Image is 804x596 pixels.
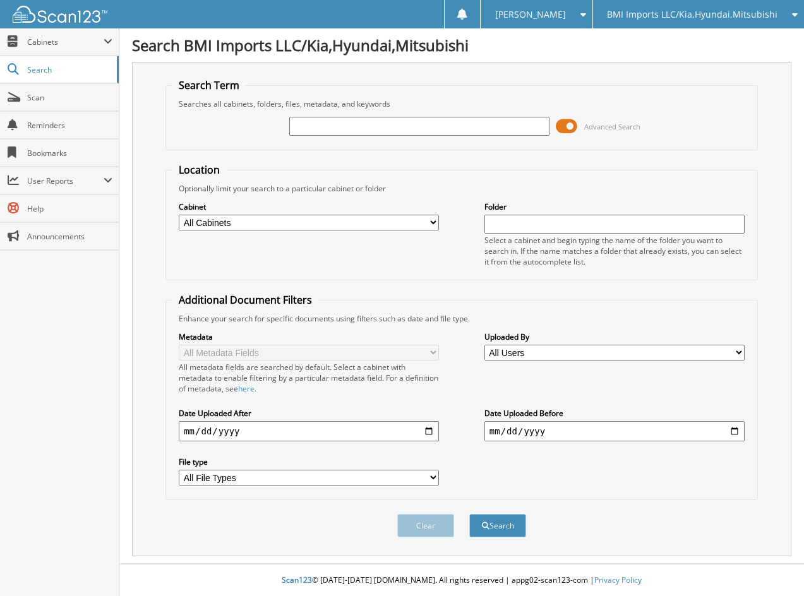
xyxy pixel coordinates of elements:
a: here [238,383,255,394]
img: scan123-logo-white.svg [13,6,107,23]
label: Date Uploaded After [179,408,439,419]
span: [PERSON_NAME] [495,11,566,18]
span: Search [27,64,111,75]
input: start [179,421,439,441]
span: User Reports [27,176,104,186]
span: Help [27,203,112,214]
h1: Search BMI Imports LLC/Kia,Hyundai,Mitsubishi [132,35,791,56]
span: Reminders [27,120,112,131]
div: Select a cabinet and begin typing the name of the folder you want to search in. If the name match... [484,235,745,267]
span: Scan [27,92,112,103]
div: Enhance your search for specific documents using filters such as date and file type. [172,313,751,324]
label: Metadata [179,331,439,342]
legend: Additional Document Filters [172,293,318,307]
button: Search [469,514,526,537]
label: Date Uploaded Before [484,408,745,419]
span: Advanced Search [584,122,640,131]
label: Folder [484,201,745,212]
button: Clear [397,514,454,537]
div: Optionally limit your search to a particular cabinet or folder [172,183,751,194]
a: Privacy Policy [594,575,642,585]
legend: Location [172,163,226,177]
span: Announcements [27,231,112,242]
span: Scan123 [282,575,312,585]
span: Cabinets [27,37,104,47]
input: end [484,421,745,441]
div: Searches all cabinets, folders, files, metadata, and keywords [172,98,751,109]
span: BMI Imports LLC/Kia,Hyundai,Mitsubishi [607,11,777,18]
span: Bookmarks [27,148,112,158]
label: Uploaded By [484,331,745,342]
legend: Search Term [172,78,246,92]
div: All metadata fields are searched by default. Select a cabinet with metadata to enable filtering b... [179,362,439,394]
div: © [DATE]-[DATE] [DOMAIN_NAME]. All rights reserved | appg02-scan123-com | [119,565,804,596]
label: Cabinet [179,201,439,212]
label: File type [179,456,439,467]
